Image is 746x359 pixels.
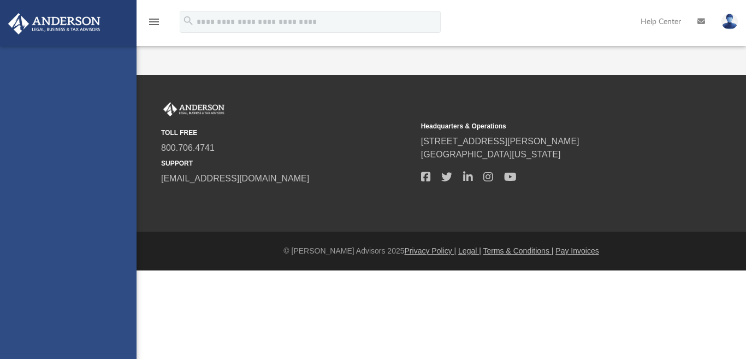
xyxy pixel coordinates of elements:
small: TOLL FREE [161,128,413,138]
div: © [PERSON_NAME] Advisors 2025 [137,245,746,257]
img: Anderson Advisors Platinum Portal [161,102,227,116]
a: Privacy Policy | [405,246,457,255]
a: [GEOGRAPHIC_DATA][US_STATE] [421,150,561,159]
i: menu [147,15,161,28]
i: search [182,15,194,27]
a: [STREET_ADDRESS][PERSON_NAME] [421,137,579,146]
a: menu [147,21,161,28]
img: Anderson Advisors Platinum Portal [5,13,104,34]
small: Headquarters & Operations [421,121,673,131]
a: Terms & Conditions | [483,246,554,255]
a: [EMAIL_ADDRESS][DOMAIN_NAME] [161,174,309,183]
a: Pay Invoices [555,246,599,255]
img: User Pic [721,14,738,30]
a: Legal | [458,246,481,255]
a: 800.706.4741 [161,143,215,152]
small: SUPPORT [161,158,413,168]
